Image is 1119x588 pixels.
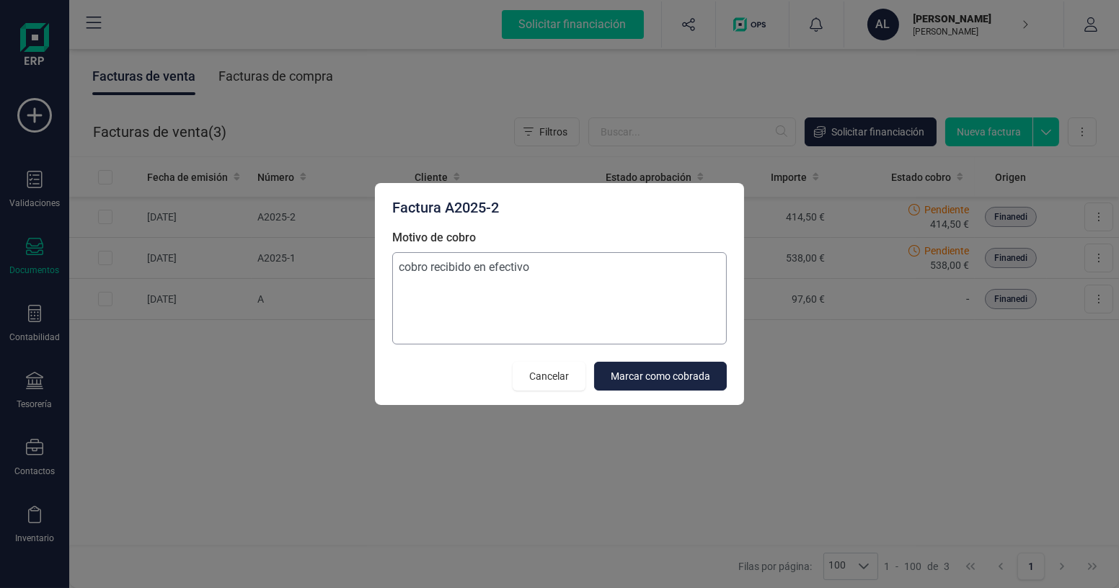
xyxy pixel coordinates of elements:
button: Cancelar [513,362,585,391]
div: Factura A2025-2 [392,197,727,218]
span: Cancelar [529,369,569,383]
span: Marcar como cobrada [611,369,710,383]
button: Marcar como cobrada [594,362,727,391]
textarea: cobro recibido en efectivo [392,252,727,344]
label: Motivo de cobro [392,229,727,246]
